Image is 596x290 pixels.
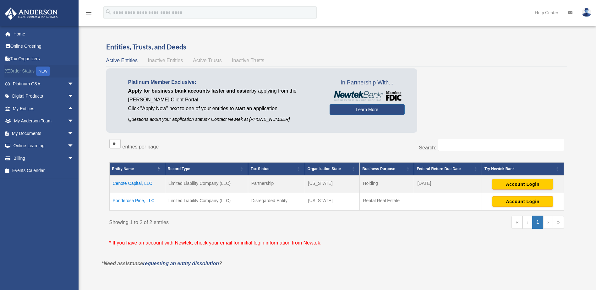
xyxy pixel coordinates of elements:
td: Holding [360,175,414,193]
a: My Anderson Teamarrow_drop_down [4,115,83,127]
p: Questions about your application status? Contact Newtek at [PHONE_NUMBER] [128,115,320,123]
a: Account Login [492,199,553,204]
label: entries per page [123,144,159,149]
span: arrow_drop_down [68,90,80,103]
th: Entity Name: Activate to invert sorting [109,162,165,175]
a: Online Ordering [4,40,83,53]
a: Tax Organizers [4,52,83,65]
td: Partnership [248,175,305,193]
i: menu [85,9,92,16]
span: Tax Status [251,167,270,171]
span: arrow_drop_down [68,78,80,90]
td: [US_STATE] [305,175,360,193]
a: Home [4,28,83,40]
a: Platinum Q&Aarrow_drop_down [4,78,83,90]
span: arrow_drop_down [68,127,80,140]
a: Billingarrow_drop_down [4,152,83,164]
div: Try Newtek Bank [484,165,554,173]
th: Try Newtek Bank : Activate to sort [482,162,564,175]
span: Inactive Trusts [232,58,264,63]
button: Account Login [492,196,553,207]
td: Cenote Capital, LLC [109,175,165,193]
td: [DATE] [414,175,482,193]
span: arrow_drop_down [68,140,80,153]
a: Events Calendar [4,164,83,177]
a: Account Login [492,181,553,186]
p: Platinum Member Exclusive: [128,78,320,87]
a: My Documentsarrow_drop_down [4,127,83,140]
a: Online Learningarrow_drop_down [4,140,83,152]
span: arrow_drop_up [68,102,80,115]
i: search [105,8,112,15]
th: Business Purpose: Activate to sort [360,162,414,175]
a: Next [543,216,553,229]
img: Anderson Advisors Platinum Portal [3,8,60,20]
em: *Need assistance ? [102,261,222,266]
p: * If you have an account with Newtek, check your email for initial login information from Newtek. [109,239,564,247]
span: Record Type [168,167,190,171]
p: by applying from the [PERSON_NAME] Client Portal. [128,87,320,104]
span: Federal Return Due Date [417,167,461,171]
div: Showing 1 to 2 of 2 entries [109,216,332,227]
span: Apply for business bank accounts faster and easier [128,88,251,94]
button: Account Login [492,179,553,190]
span: Active Entities [106,58,138,63]
span: Inactive Entities [148,58,183,63]
th: Organization State: Activate to sort [305,162,360,175]
a: Digital Productsarrow_drop_down [4,90,83,103]
a: First [511,216,522,229]
td: [US_STATE] [305,193,360,210]
td: Limited Liability Company (LLC) [165,175,248,193]
a: 1 [532,216,543,229]
span: Active Trusts [193,58,222,63]
td: Rental Real Estate [360,193,414,210]
div: NEW [36,67,50,76]
h3: Entities, Trusts, and Deeds [106,42,567,52]
img: NewtekBankLogoSM.png [333,91,402,101]
a: Last [553,216,564,229]
span: arrow_drop_down [68,152,80,165]
a: Previous [522,216,532,229]
span: In Partnership With... [330,78,405,88]
span: Entity Name [112,167,134,171]
span: Business Purpose [362,167,395,171]
td: Ponderosa Pine, LLC [109,193,165,210]
p: Click "Apply Now" next to one of your entities to start an application. [128,104,320,113]
span: arrow_drop_down [68,115,80,128]
td: Limited Liability Company (LLC) [165,193,248,210]
img: User Pic [582,8,591,17]
th: Tax Status: Activate to sort [248,162,305,175]
a: Order StatusNEW [4,65,83,78]
a: Learn More [330,104,405,115]
th: Record Type: Activate to sort [165,162,248,175]
a: My Entitiesarrow_drop_up [4,102,80,115]
a: requesting an entity dissolution [143,261,219,266]
td: Disregarded Entity [248,193,305,210]
th: Federal Return Due Date: Activate to sort [414,162,482,175]
label: Search: [419,145,436,150]
span: Organization State [308,167,341,171]
a: menu [85,11,92,16]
